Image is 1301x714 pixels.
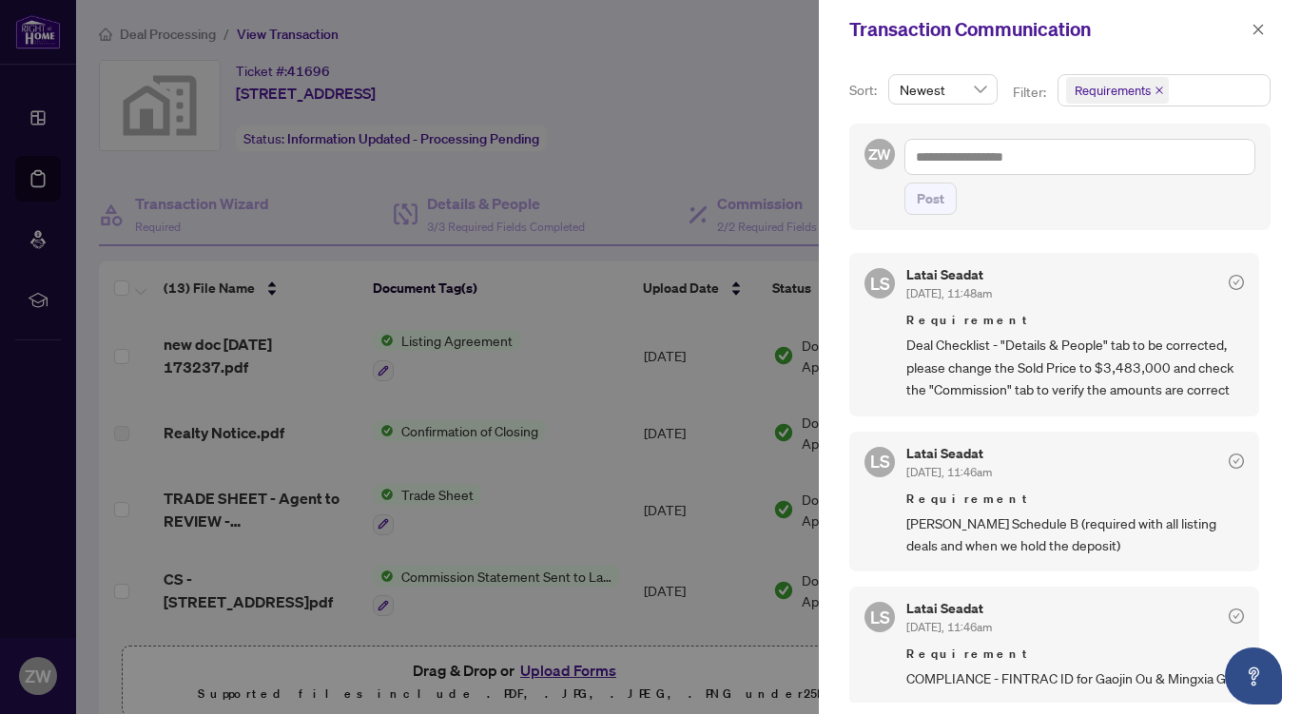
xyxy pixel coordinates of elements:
span: Newest [900,75,986,104]
span: check-circle [1229,608,1244,624]
span: Requirement [906,311,1244,330]
span: close [1155,86,1164,95]
h5: Latai Seadat [906,602,992,615]
p: Filter: [1013,82,1049,103]
div: Transaction Communication [849,15,1246,44]
span: Deal Checklist - "Details & People" tab to be corrected, please change the Sold Price to $3,483,0... [906,334,1244,400]
p: Sort: [849,80,881,101]
span: Requirements [1075,81,1151,100]
span: LS [870,448,890,474]
span: [PERSON_NAME] Schedule B (required with all listing deals and when we hold the deposit) [906,512,1244,557]
button: Post [904,183,957,215]
span: Requirement [906,490,1244,509]
span: COMPLIANCE - FINTRAC ID for Gaojin Ou & Mingxia Gu [906,667,1244,689]
span: LS [870,604,890,630]
span: close [1252,23,1265,36]
h5: Latai Seadat [906,447,992,460]
h5: Latai Seadat [906,268,992,281]
span: Requirement [906,645,1244,664]
span: [DATE], 11:46am [906,465,992,479]
span: ZW [868,143,891,165]
span: LS [870,270,890,297]
span: Requirements [1066,77,1169,104]
span: [DATE], 11:48am [906,286,992,300]
span: [DATE], 11:46am [906,620,992,634]
span: check-circle [1229,275,1244,290]
button: Open asap [1225,647,1282,704]
span: check-circle [1229,453,1244,469]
